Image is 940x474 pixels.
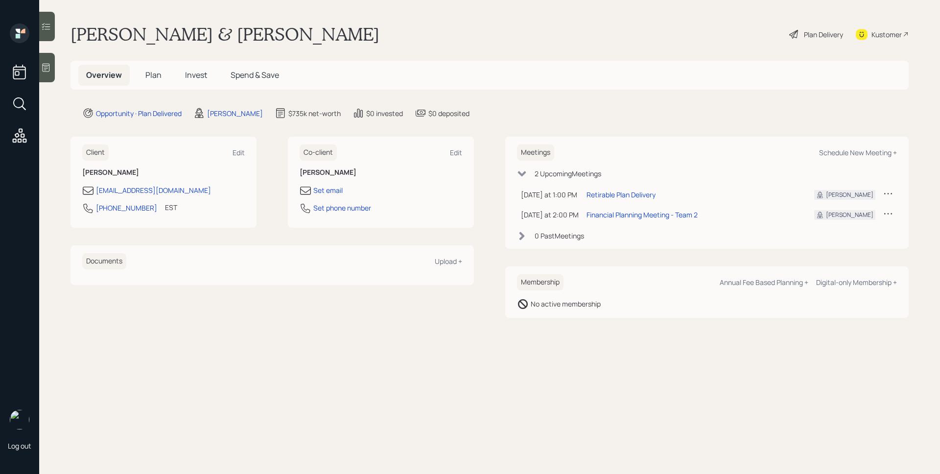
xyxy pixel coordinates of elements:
div: [DATE] at 1:00 PM [521,190,579,200]
h6: Meetings [517,144,554,161]
h6: Documents [82,253,126,269]
div: Financial Planning Meeting - Team 2 [587,210,698,220]
span: Plan [145,70,162,80]
div: Retirable Plan Delivery [587,190,656,200]
div: EST [165,202,177,213]
div: Set email [313,185,343,195]
div: Opportunity · Plan Delivered [96,108,182,118]
div: $0 deposited [428,108,470,118]
div: Log out [8,441,31,450]
div: Kustomer [871,29,902,40]
div: Edit [233,148,245,157]
div: [PERSON_NAME] [207,108,263,118]
span: Spend & Save [231,70,279,80]
div: Schedule New Meeting + [819,148,897,157]
h6: Co-client [300,144,337,161]
div: Plan Delivery [804,29,843,40]
h6: [PERSON_NAME] [82,168,245,177]
span: Overview [86,70,122,80]
div: Edit [450,148,462,157]
h1: [PERSON_NAME] & [PERSON_NAME] [70,24,379,45]
div: $0 invested [366,108,403,118]
div: Set phone number [313,203,371,213]
div: 0 Past Meeting s [535,231,584,241]
div: $735k net-worth [288,108,341,118]
div: [PERSON_NAME] [826,211,873,219]
h6: Membership [517,274,564,290]
div: [EMAIL_ADDRESS][DOMAIN_NAME] [96,185,211,195]
div: Digital-only Membership + [816,278,897,287]
img: james-distasi-headshot.png [10,410,29,429]
div: [DATE] at 2:00 PM [521,210,579,220]
div: No active membership [531,299,601,309]
div: Annual Fee Based Planning + [720,278,808,287]
h6: Client [82,144,109,161]
div: 2 Upcoming Meeting s [535,168,601,179]
div: Upload + [435,257,462,266]
div: [PHONE_NUMBER] [96,203,157,213]
h6: [PERSON_NAME] [300,168,462,177]
span: Invest [185,70,207,80]
div: [PERSON_NAME] [826,190,873,199]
